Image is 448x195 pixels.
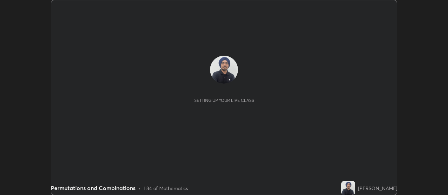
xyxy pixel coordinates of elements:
[358,184,397,192] div: [PERSON_NAME]
[138,184,141,192] div: •
[194,98,254,103] div: Setting up your live class
[210,56,238,84] img: c630c694a5fb4b0a83fabb927f8589e5.jpg
[51,184,135,192] div: Permutations and Combinations
[341,181,355,195] img: c630c694a5fb4b0a83fabb927f8589e5.jpg
[143,184,188,192] div: L84 of Mathematics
